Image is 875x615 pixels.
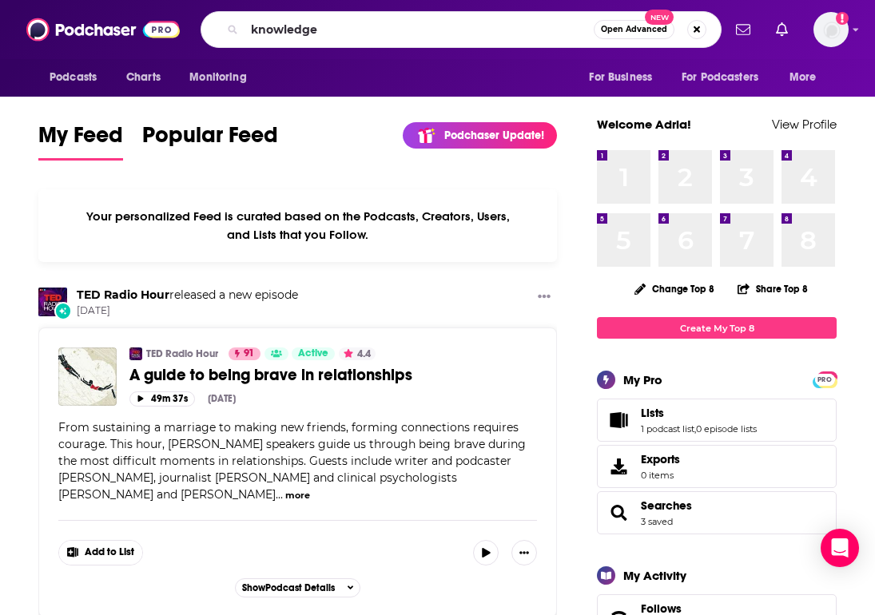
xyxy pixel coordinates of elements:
a: PRO [815,373,834,385]
button: 4.4 [339,347,376,360]
button: more [285,489,310,502]
img: TED Radio Hour [38,288,67,316]
a: Exports [597,445,837,488]
span: Lists [597,399,837,442]
button: ShowPodcast Details [235,578,361,597]
a: View Profile [772,117,837,132]
span: New [645,10,674,25]
a: Create My Top 8 [597,317,837,339]
span: Add to List [85,546,134,558]
span: More [789,66,817,89]
span: Show Podcast Details [242,582,335,593]
span: PRO [815,374,834,386]
a: Searches [603,502,634,524]
span: 0 items [641,470,680,481]
span: Podcasts [50,66,97,89]
span: Exports [641,452,680,466]
button: 49m 37s [129,391,195,407]
div: My Pro [623,372,662,387]
button: open menu [671,62,782,93]
button: Show profile menu [813,12,849,47]
a: Lists [641,406,757,420]
button: Show More Button [531,288,557,307]
svg: Add a profile image [836,12,849,25]
span: Searches [597,491,837,534]
a: 0 episode lists [696,423,757,434]
span: For Podcasters [682,66,758,89]
div: [DATE] [208,393,236,404]
a: TED Radio Hour [77,288,169,302]
h3: released a new episode [77,288,298,303]
div: New Episode [54,302,72,319]
button: open menu [778,62,837,93]
a: Welcome Adria! [597,117,691,132]
span: Active [298,346,328,362]
div: Open Intercom Messenger [821,529,859,567]
span: Logged in as AdriaI [813,12,849,47]
a: Show notifications dropdown [770,16,794,43]
img: A guide to being brave in relationships [58,347,117,406]
a: Lists [603,409,634,431]
span: My Feed [38,121,123,158]
a: Active [292,347,335,360]
a: Popular Feed [142,121,278,161]
button: Show More Button [59,541,142,565]
span: , [694,423,696,434]
span: Monitoring [189,66,246,89]
span: For Business [589,66,652,89]
div: Your personalized Feed is curated based on the Podcasts, Creators, Users, and Lists that you Follow. [38,189,557,262]
div: My Activity [623,568,686,583]
img: Podchaser - Follow, Share and Rate Podcasts [26,14,180,45]
img: User Profile [813,12,849,47]
a: TED Radio Hour [146,347,218,360]
div: Search podcasts, credits, & more... [201,11,722,48]
button: Change Top 8 [625,279,724,299]
a: Show notifications dropdown [730,16,757,43]
button: open menu [578,62,672,93]
a: My Feed [38,121,123,161]
a: Charts [116,62,170,93]
a: 3 saved [641,516,673,527]
a: Searches [641,498,692,513]
a: A guide to being brave in relationships [129,365,537,385]
input: Search podcasts, credits, & more... [245,17,594,42]
span: ... [276,487,283,502]
button: Show More Button [511,540,537,565]
span: [DATE] [77,304,298,318]
span: Open Advanced [601,26,667,34]
p: Podchaser Update! [444,129,544,142]
button: open menu [38,62,117,93]
span: 91 [244,346,254,362]
span: Exports [603,455,634,478]
span: A guide to being brave in relationships [129,365,412,385]
button: Share Top 8 [737,273,809,304]
a: 1 podcast list [641,423,694,434]
span: Lists [641,406,664,420]
a: 91 [229,347,261,360]
button: open menu [178,62,267,93]
span: From sustaining a marriage to making new friends, forming connections requires courage. This hour... [58,420,526,502]
img: TED Radio Hour [129,347,142,360]
button: Open AdvancedNew [594,20,674,39]
span: Popular Feed [142,121,278,158]
span: Charts [126,66,161,89]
